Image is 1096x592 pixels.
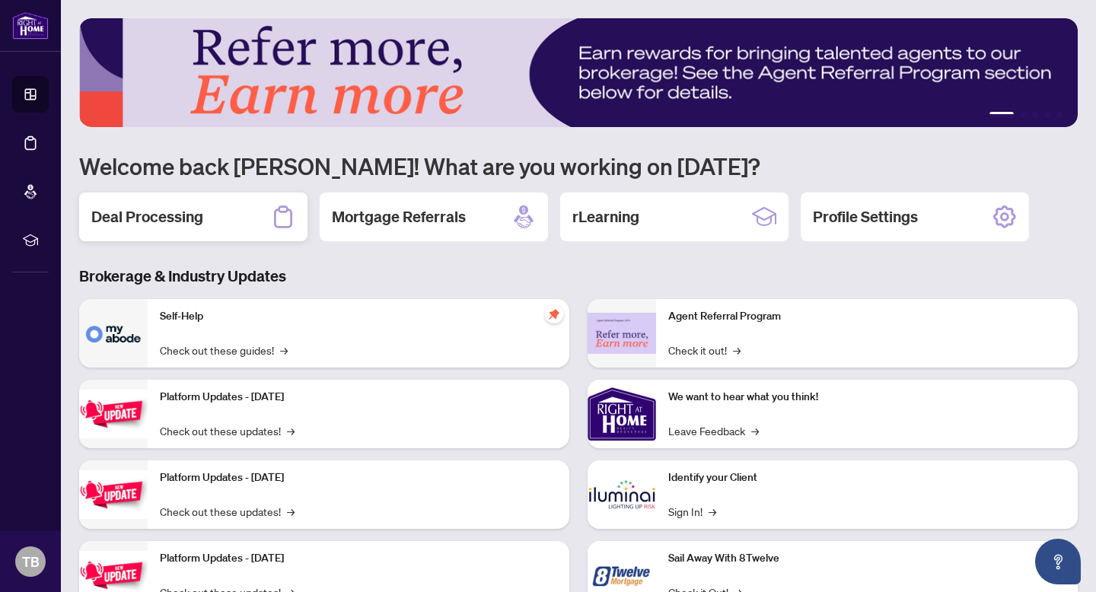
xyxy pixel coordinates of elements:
[588,460,656,529] img: Identify your Client
[709,503,716,520] span: →
[668,503,716,520] a: Sign In!→
[1032,112,1038,118] button: 3
[160,469,557,486] p: Platform Updates - [DATE]
[668,308,1066,325] p: Agent Referral Program
[989,112,1014,118] button: 1
[1044,112,1050,118] button: 4
[22,551,40,572] span: TB
[751,422,759,439] span: →
[668,550,1066,567] p: Sail Away With 8Twelve
[332,206,466,228] h2: Mortgage Referrals
[733,342,741,358] span: →
[160,308,557,325] p: Self-Help
[1056,112,1063,118] button: 5
[1035,539,1081,584] button: Open asap
[160,550,557,567] p: Platform Updates - [DATE]
[287,422,295,439] span: →
[1020,112,1026,118] button: 2
[79,151,1078,180] h1: Welcome back [PERSON_NAME]! What are you working on [DATE]?
[79,390,148,438] img: Platform Updates - July 21, 2025
[813,206,918,228] h2: Profile Settings
[280,342,288,358] span: →
[79,18,1078,127] img: Slide 0
[160,422,295,439] a: Check out these updates!→
[160,342,288,358] a: Check out these guides!→
[668,389,1066,406] p: We want to hear what you think!
[79,470,148,518] img: Platform Updates - July 8, 2025
[668,469,1066,486] p: Identify your Client
[668,422,759,439] a: Leave Feedback→
[545,305,563,323] span: pushpin
[160,503,295,520] a: Check out these updates!→
[572,206,639,228] h2: rLearning
[12,11,49,40] img: logo
[588,313,656,355] img: Agent Referral Program
[668,342,741,358] a: Check it out!→
[287,503,295,520] span: →
[91,206,203,228] h2: Deal Processing
[79,266,1078,287] h3: Brokerage & Industry Updates
[160,389,557,406] p: Platform Updates - [DATE]
[79,299,148,368] img: Self-Help
[588,380,656,448] img: We want to hear what you think!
